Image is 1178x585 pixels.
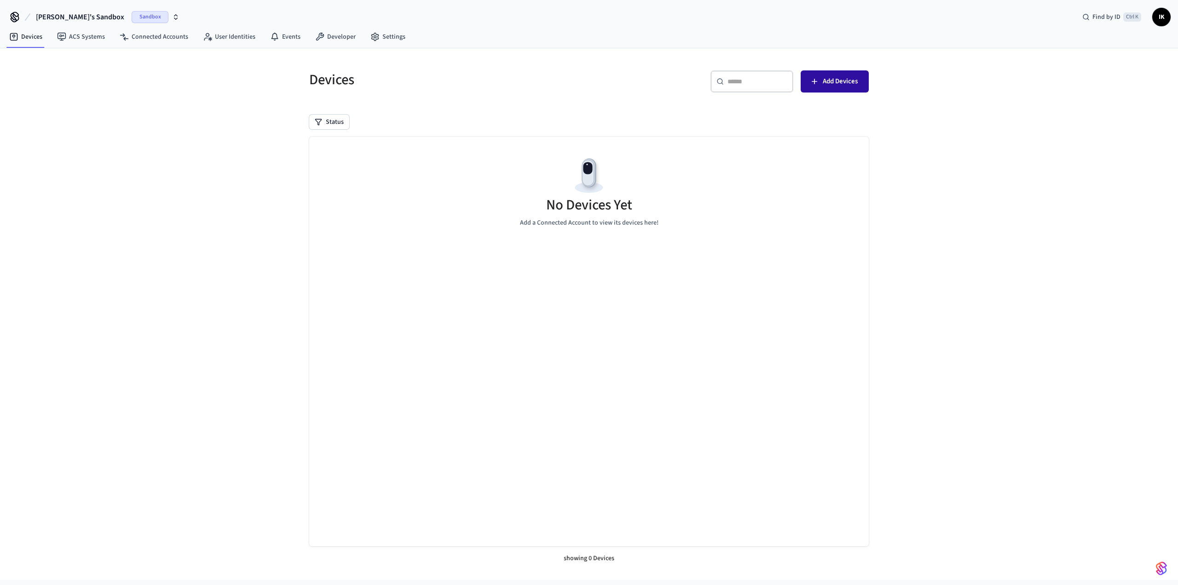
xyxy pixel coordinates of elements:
button: Status [309,115,349,129]
span: Find by ID [1092,12,1120,22]
span: Ctrl K [1123,12,1141,22]
a: User Identities [196,29,263,45]
span: Sandbox [132,11,168,23]
a: Devices [2,29,50,45]
button: Add Devices [801,70,869,93]
span: IK [1153,9,1170,25]
a: Developer [308,29,363,45]
h5: Devices [309,70,583,89]
a: Settings [363,29,413,45]
p: Add a Connected Account to view its devices here! [520,218,658,228]
a: Connected Accounts [112,29,196,45]
a: ACS Systems [50,29,112,45]
div: showing 0 Devices [309,546,869,571]
img: SeamLogoGradient.69752ec5.svg [1156,561,1167,576]
span: [PERSON_NAME]'s Sandbox [36,12,124,23]
button: IK [1152,8,1171,26]
div: Find by IDCtrl K [1075,9,1149,25]
a: Events [263,29,308,45]
img: Devices Empty State [568,155,610,197]
h5: No Devices Yet [546,196,632,214]
span: Add Devices [823,75,858,87]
